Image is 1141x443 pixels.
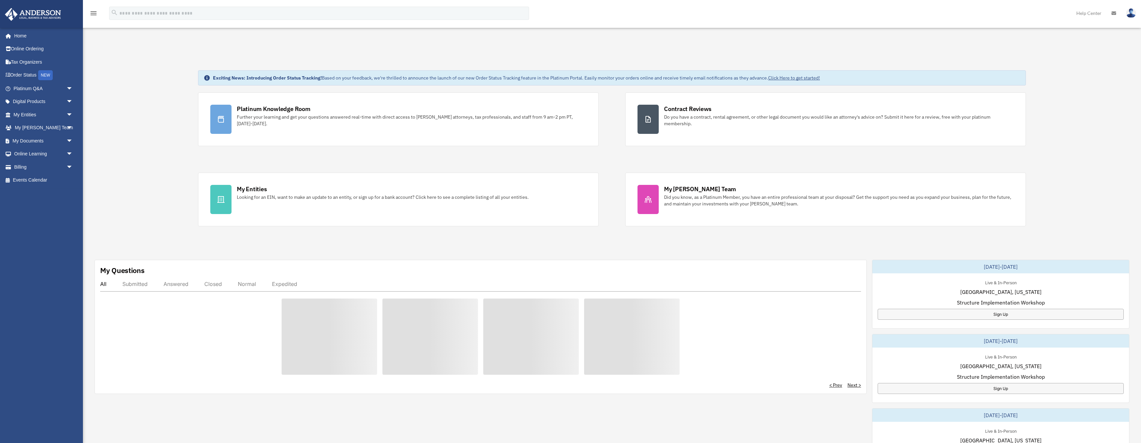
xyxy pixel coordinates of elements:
span: arrow_drop_down [66,95,80,109]
div: [DATE]-[DATE] [872,334,1129,348]
div: Live & In-Person [980,353,1022,360]
div: Live & In-Person [980,427,1022,434]
div: Do you have a contract, rental agreement, or other legal document you would like an attorney's ad... [664,114,1014,127]
a: Tax Organizers [5,55,83,69]
a: My [PERSON_NAME] Team Did you know, as a Platinum Member, you have an entire professional team at... [625,173,1026,226]
i: menu [90,9,98,17]
span: arrow_drop_down [66,160,80,174]
a: Digital Productsarrow_drop_down [5,95,83,108]
div: Expedited [272,281,297,287]
div: Live & In-Person [980,279,1022,286]
span: arrow_drop_down [66,108,80,122]
div: My Questions [100,265,145,275]
div: [DATE]-[DATE] [872,260,1129,273]
div: Platinum Knowledge Room [237,105,310,113]
div: Closed [204,281,222,287]
a: My Entities Looking for an EIN, want to make an update to an entity, or sign up for a bank accoun... [198,173,599,226]
a: My Documentsarrow_drop_down [5,134,83,147]
span: [GEOGRAPHIC_DATA], [US_STATE] [960,288,1041,296]
div: Looking for an EIN, want to make an update to an entity, or sign up for a bank account? Click her... [237,194,529,200]
span: arrow_drop_down [66,121,80,135]
span: arrow_drop_down [66,147,80,161]
div: Further your learning and get your questions answered real-time with direct access to [PERSON_NAM... [237,114,586,127]
a: Platinum Knowledge Room Further your learning and get your questions answered real-time with dire... [198,92,599,146]
div: All [100,281,106,287]
div: My Entities [237,185,267,193]
a: Sign Up [878,309,1124,320]
div: Submitted [122,281,148,287]
i: search [111,9,118,16]
div: [DATE]-[DATE] [872,409,1129,422]
a: My Entitiesarrow_drop_down [5,108,83,121]
a: Next > [847,382,861,388]
div: NEW [38,70,53,80]
a: Click Here to get started! [768,75,820,81]
div: Answered [164,281,188,287]
div: Normal [238,281,256,287]
a: Online Ordering [5,42,83,56]
a: Contract Reviews Do you have a contract, rental agreement, or other legal document you would like... [625,92,1026,146]
a: Order StatusNEW [5,69,83,82]
img: Anderson Advisors Platinum Portal [3,8,63,21]
span: arrow_drop_down [66,82,80,95]
span: [GEOGRAPHIC_DATA], [US_STATE] [960,362,1041,370]
a: menu [90,12,98,17]
a: Home [5,29,80,42]
div: My [PERSON_NAME] Team [664,185,736,193]
span: Structure Implementation Workshop [957,373,1045,381]
img: User Pic [1126,8,1136,18]
a: Platinum Q&Aarrow_drop_down [5,82,83,95]
div: Based on your feedback, we're thrilled to announce the launch of our new Order Status Tracking fe... [213,75,820,81]
a: Online Learningarrow_drop_down [5,147,83,161]
div: Contract Reviews [664,105,711,113]
a: Billingarrow_drop_down [5,160,83,174]
span: Structure Implementation Workshop [957,299,1045,306]
a: Sign Up [878,383,1124,394]
a: My [PERSON_NAME] Teamarrow_drop_down [5,121,83,135]
a: Events Calendar [5,174,83,187]
strong: Exciting News: Introducing Order Status Tracking! [213,75,322,81]
div: Did you know, as a Platinum Member, you have an entire professional team at your disposal? Get th... [664,194,1014,207]
a: < Prev [829,382,842,388]
span: arrow_drop_down [66,134,80,148]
